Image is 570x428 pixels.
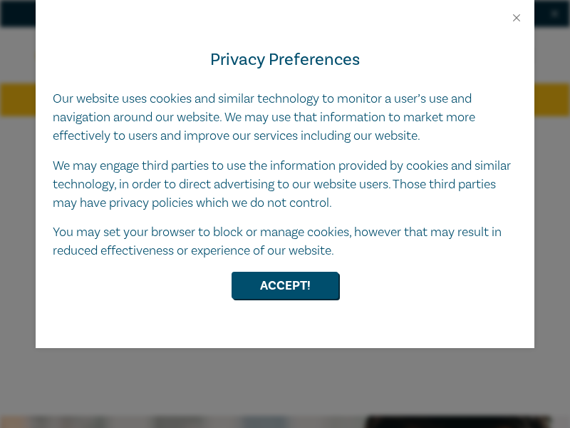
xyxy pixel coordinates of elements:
button: Accept! [232,272,338,299]
h4: Privacy Preferences [53,47,517,73]
p: We may engage third parties to use the information provided by cookies and similar technology, in... [53,157,517,213]
p: Our website uses cookies and similar technology to monitor a user’s use and navigation around our... [53,90,517,146]
button: Close [510,11,523,24]
p: You may set your browser to block or manage cookies, however that may result in reduced effective... [53,223,517,260]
